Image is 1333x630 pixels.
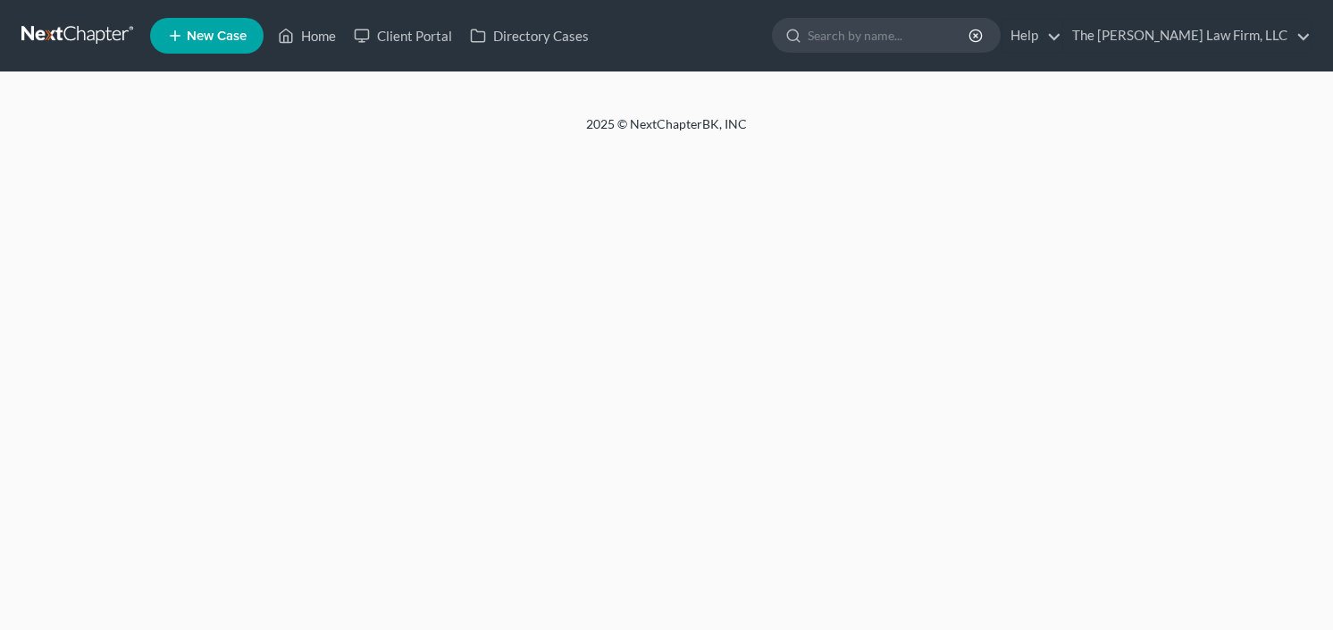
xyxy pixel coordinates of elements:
[187,29,247,43] span: New Case
[269,20,345,52] a: Home
[808,19,971,52] input: Search by name...
[461,20,598,52] a: Directory Cases
[1002,20,1061,52] a: Help
[345,20,461,52] a: Client Portal
[157,115,1176,147] div: 2025 © NextChapterBK, INC
[1063,20,1311,52] a: The [PERSON_NAME] Law Firm, LLC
